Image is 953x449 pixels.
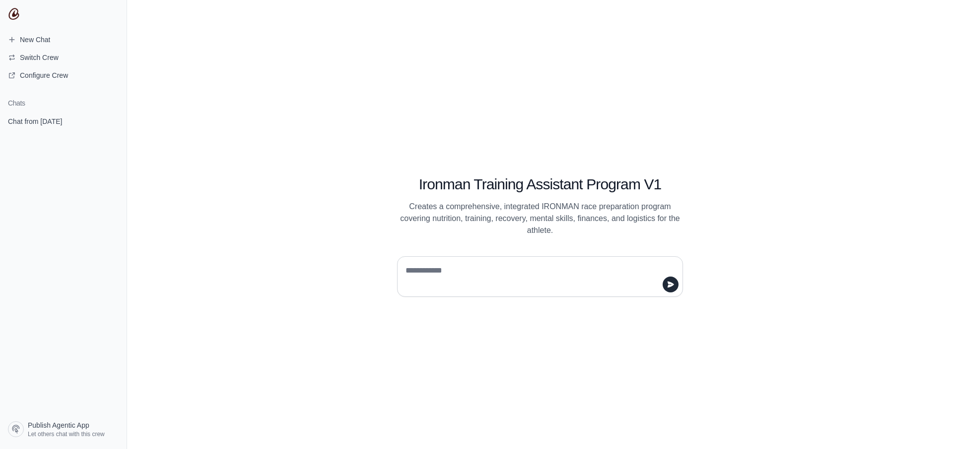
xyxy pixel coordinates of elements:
a: New Chat [4,32,123,48]
img: CrewAI Logo [8,8,20,20]
span: Configure Crew [20,70,68,80]
span: Chat from [DATE] [8,116,62,126]
span: Let others chat with this crew [28,430,105,438]
p: Creates a comprehensive, integrated IRONMAN race preparation program covering nutrition, training... [397,201,683,236]
span: Switch Crew [20,53,59,62]
button: Switch Crew [4,50,123,65]
h1: Ironman Training Assistant Program V1 [397,175,683,193]
span: Publish Agentic App [28,420,89,430]
a: Publish Agentic App Let others chat with this crew [4,417,123,441]
a: Chat from [DATE] [4,112,123,130]
span: New Chat [20,35,50,45]
a: Configure Crew [4,67,123,83]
